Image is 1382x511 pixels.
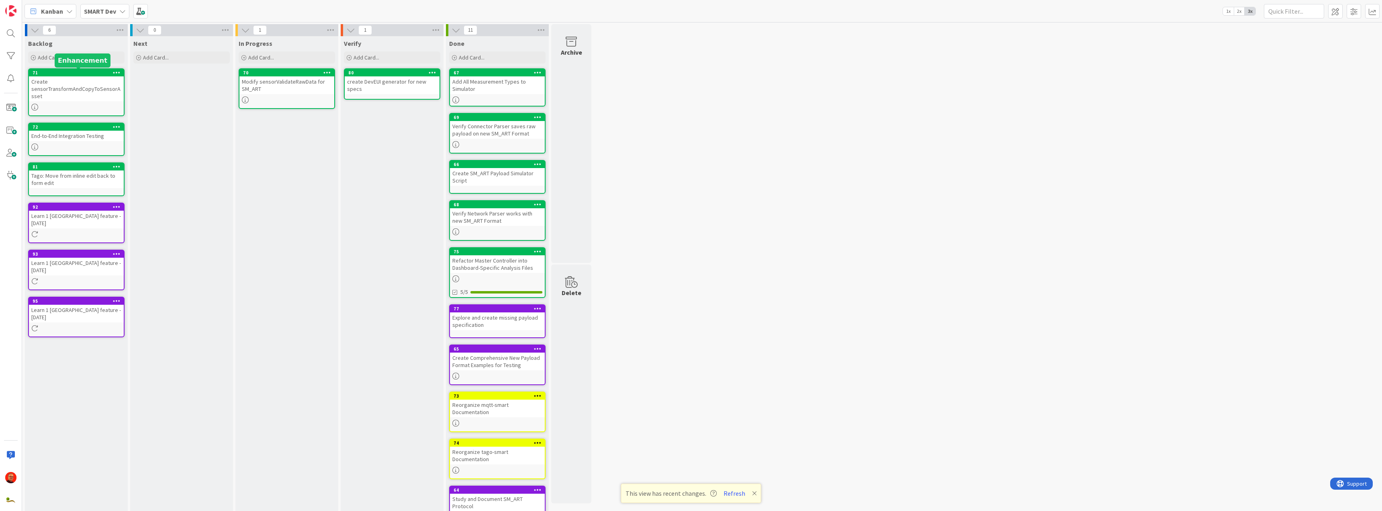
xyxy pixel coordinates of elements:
div: 71Create sensorTransformAndCopyToSensorAsset [29,69,124,101]
span: Add Card... [248,54,274,61]
img: Visit kanbanzone.com [5,5,16,16]
div: 93Learn 1 [GEOGRAPHIC_DATA] feature - [DATE] [29,250,124,275]
div: 92Learn 1 [GEOGRAPHIC_DATA] feature - [DATE] [29,203,124,228]
div: 95 [29,298,124,305]
span: Add Card... [354,54,379,61]
span: 3x [1245,7,1255,15]
div: 92 [33,204,124,210]
span: Kanban [41,6,63,16]
div: 80 [345,69,440,76]
div: 71 [33,70,124,76]
span: Backlog [28,39,53,47]
div: 77Explore and create missing payload specification [450,305,545,330]
div: Reorganize tago-smart Documentation [450,447,545,464]
div: 70 [243,70,334,76]
span: 0 [148,25,162,35]
span: 1x [1223,7,1234,15]
div: Create sensorTransformAndCopyToSensorAsset [29,76,124,101]
div: 80create DevEUI generator for new specs [345,69,440,94]
span: 5/5 [460,288,468,296]
div: Learn 1 [GEOGRAPHIC_DATA] feature - [DATE] [29,305,124,322]
div: Verify Network Parser works with new SM_ART Format [450,208,545,226]
div: 77 [450,305,545,312]
div: 75 [450,248,545,255]
span: This view has recent changes. [626,488,717,498]
div: Refactor Master Controller into Dashboard-Specific Analysis Files [450,255,545,273]
div: Verify Connector Parser saves raw payload on new SM_ART Format [450,121,545,139]
div: 67Add All Measurement Types to Simulator [450,69,545,94]
div: 69Verify Connector Parser saves raw payload on new SM_ART Format [450,114,545,139]
span: Next [133,39,147,47]
div: 65 [450,345,545,353]
div: 66 [450,161,545,168]
div: Learn 1 [GEOGRAPHIC_DATA] feature - [DATE] [29,211,124,228]
div: 67 [450,69,545,76]
div: Modify sensorValidateRawData for SM_ART [239,76,334,94]
b: SMART Dev [84,7,116,15]
div: Learn 1 [GEOGRAPHIC_DATA] feature - [DATE] [29,258,124,275]
div: 68 [450,201,545,208]
div: 92 [29,203,124,211]
div: 68 [454,202,545,207]
div: Add All Measurement Types to Simulator [450,76,545,94]
span: Done [449,39,464,47]
div: 64 [454,487,545,493]
div: End-to-End Integration Testing [29,131,124,141]
div: Tago: Move from inline edit back to form edit [29,170,124,188]
div: Delete [562,288,581,298]
div: Explore and create missing payload specification [450,312,545,330]
div: 75Refactor Master Controller into Dashboard-Specific Analysis Files [450,248,545,273]
div: Archive [561,47,582,57]
div: 71 [29,69,124,76]
div: 81Tago: Move from inline edit back to form edit [29,163,124,188]
div: 69 [454,115,545,120]
span: Add Card... [459,54,485,61]
h5: Enhancement [58,57,107,64]
div: Create Comprehensive New Payload Format Examples for Testing [450,353,545,370]
div: 65Create Comprehensive New Payload Format Examples for Testing [450,345,545,370]
div: 93 [33,251,124,257]
span: 1 [358,25,372,35]
div: 74 [450,439,545,447]
div: 81 [33,164,124,170]
span: Verify [344,39,361,47]
button: Refresh [721,488,748,499]
div: 72 [29,123,124,131]
span: 11 [464,25,477,35]
div: 73 [450,392,545,400]
div: Create SM_ART Payload Simulator Script [450,168,545,186]
div: 70Modify sensorValidateRawData for SM_ART [239,69,334,94]
span: 6 [43,25,56,35]
div: create DevEUI generator for new specs [345,76,440,94]
div: 75 [454,249,545,254]
div: 77 [454,306,545,312]
div: 81 [29,163,124,170]
img: avatar [5,495,16,506]
span: Support [17,1,37,11]
div: 93 [29,250,124,258]
div: 65 [454,346,545,352]
span: Add Card... [38,54,63,61]
input: Quick Filter... [1264,4,1324,18]
div: 67 [454,70,545,76]
div: 73Reorganize mqtt-smart Documentation [450,392,545,417]
div: 72End-to-End Integration Testing [29,123,124,141]
div: 95Learn 1 [GEOGRAPHIC_DATA] feature - [DATE] [29,298,124,322]
span: 1 [253,25,267,35]
div: 68Verify Network Parser works with new SM_ART Format [450,201,545,226]
div: 64 [450,486,545,494]
div: 80 [348,70,440,76]
div: 66Create SM_ART Payload Simulator Script [450,161,545,186]
div: 69 [450,114,545,121]
div: 95 [33,298,124,304]
span: Add Card... [143,54,169,61]
img: CP [5,472,16,483]
div: 72 [33,124,124,130]
div: 73 [454,393,545,399]
div: 74 [454,440,545,446]
div: Reorganize mqtt-smart Documentation [450,400,545,417]
div: 74Reorganize tago-smart Documentation [450,439,545,464]
div: 66 [454,162,545,167]
span: 2x [1234,7,1245,15]
span: In Progress [239,39,272,47]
